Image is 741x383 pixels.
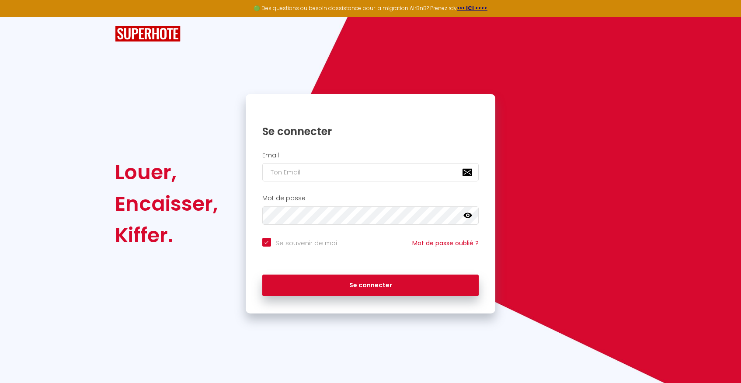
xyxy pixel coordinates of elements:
a: >>> ICI <<<< [457,4,487,12]
h1: Se connecter [262,125,479,138]
div: Louer, [115,157,218,188]
div: Encaisser, [115,188,218,219]
div: Kiffer. [115,219,218,251]
h2: Email [262,152,479,159]
input: Ton Email [262,163,479,181]
button: Se connecter [262,275,479,296]
h2: Mot de passe [262,195,479,202]
a: Mot de passe oublié ? [412,239,479,247]
img: SuperHote logo [115,26,181,42]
